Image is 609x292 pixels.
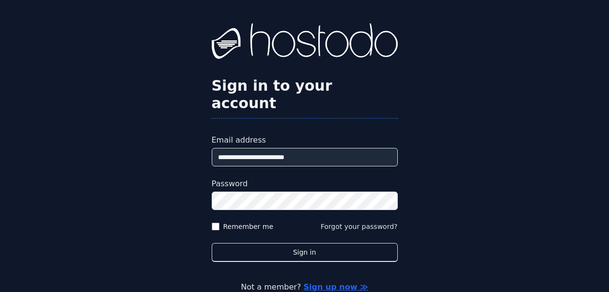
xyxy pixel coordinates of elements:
[223,222,274,231] label: Remember me
[212,134,398,146] label: Email address
[212,178,398,190] label: Password
[212,77,398,112] h2: Sign in to your account
[303,282,368,292] a: Sign up now ≫
[321,222,398,231] button: Forgot your password?
[212,243,398,262] button: Sign in
[212,23,398,62] img: Hostodo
